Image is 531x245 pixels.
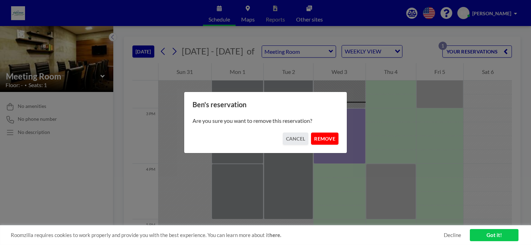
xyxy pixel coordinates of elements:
[311,133,338,145] button: REMOVE
[470,229,518,241] a: Got it!
[444,232,461,238] a: Decline
[11,232,444,238] span: Roomzilla requires cookies to work properly and provide you with the best experience. You can lea...
[283,133,309,145] button: CANCEL
[193,117,338,124] p: Are you sure you want to remove this reservation?
[193,100,338,109] h3: Ben's reservation
[269,232,281,238] a: here.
